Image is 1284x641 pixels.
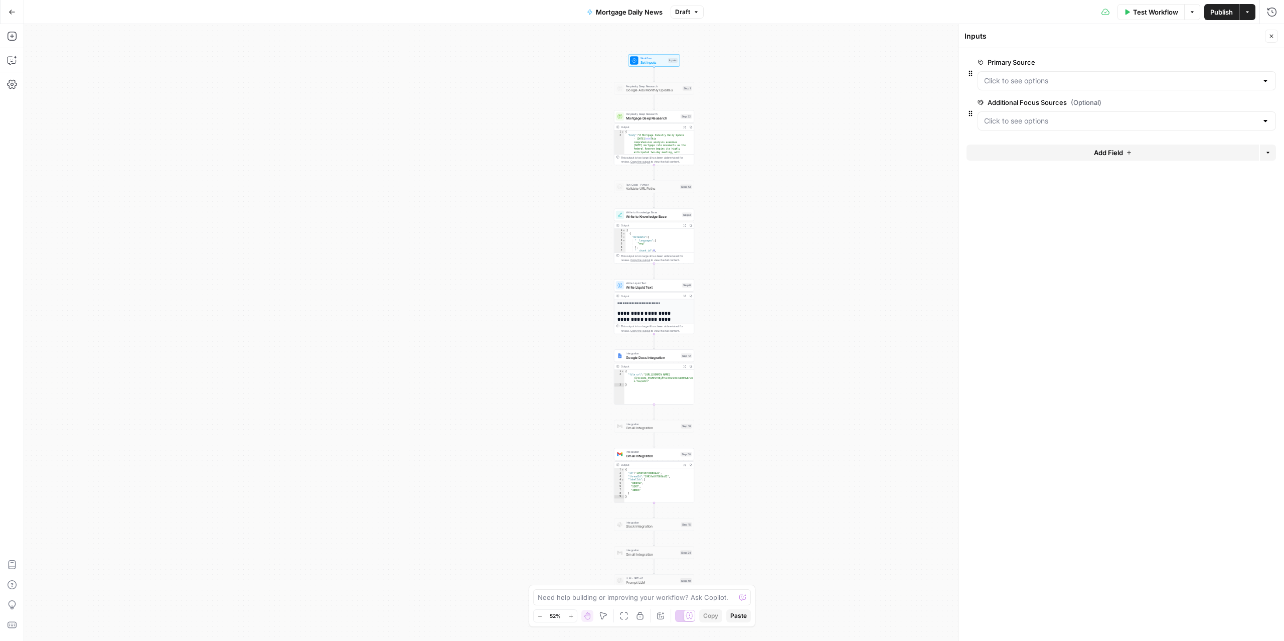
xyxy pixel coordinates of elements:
[614,482,624,485] div: 5
[626,285,680,290] span: Write Liquid Text
[596,7,663,17] span: Mortgage Daily News
[682,212,692,217] div: Step 3
[614,383,624,387] div: 3
[626,453,678,458] span: Gmail Integration
[640,56,666,60] span: Workflow
[621,223,680,227] div: Output
[621,254,692,263] div: This output is too large & has been abbreviated for review. to view the full content.
[653,559,655,574] g: Edge from step_24 to step_49
[630,160,650,163] span: Copy the output
[626,450,678,454] span: Integration
[682,283,692,288] div: Step 6
[626,115,678,120] span: Mortgage Deep Research
[626,88,680,93] span: Google Ads Monthly Updates
[967,145,1259,161] button: Add Field
[614,235,626,239] div: 3
[614,475,624,478] div: 3
[614,110,694,165] div: Perplexity Deep ResearchMortgage Deep ResearchStep 22Output{ "body":"# Mortgage Industry Daily Up...
[626,552,678,557] span: Gmail Integration
[614,242,626,246] div: 5
[614,478,624,482] div: 4
[653,531,655,546] g: Edge from step_15 to step_24
[675,8,690,17] span: Draft
[614,209,694,264] div: Write to Knowledge BaseWrite to Knowledge BaseStep 3Output[ { "metadata":{ "__languages":[ "eng" ...
[614,349,694,404] div: IntegrationGoogle Docs IntegrationStep 12Output{ "file_url":"[URL][DOMAIN_NAME] /d/1C1k8G_3SVMPsT...
[630,259,650,262] span: Copy the output
[626,548,678,552] span: Integration
[626,422,679,426] span: Integration
[614,468,624,472] div: 1
[621,125,680,129] div: Output
[630,329,650,332] span: Copy the output
[614,492,624,495] div: 8
[550,612,561,620] span: 52%
[622,232,625,236] span: Toggle code folding, rows 2 through 12
[680,550,692,555] div: Step 24
[614,249,626,252] div: 7
[614,547,694,559] div: IntegrationGmail IntegrationStep 24
[653,503,655,518] g: Edge from step_50 to step_15
[626,186,678,191] span: Validate URL Paths
[626,214,680,219] span: Write to Knowledge Base
[621,463,680,467] div: Output
[626,281,680,285] span: Write Liquid Text
[681,452,692,456] div: Step 50
[681,353,692,358] div: Step 12
[626,520,679,524] span: Integration
[626,580,678,585] span: Prompt LLM
[621,131,624,134] span: Toggle code folding, rows 1 through 3
[621,364,680,368] div: Output
[614,131,624,134] div: 1
[621,156,692,164] div: This output is too large & has been abbreviated for review. to view the full content.
[617,452,622,457] img: gmail%20(1).png
[680,578,692,583] div: Step 49
[683,86,692,91] div: Step 1
[984,76,1257,86] input: Click to see options
[978,97,1219,107] label: Additional Focus Sources
[668,58,678,63] div: Inputs
[621,370,624,373] span: Toggle code folding, rows 1 through 3
[653,405,655,420] g: Edge from step_12 to step_18
[626,355,679,360] span: Google Docs Integration
[984,116,1257,126] input: Click to see options
[653,193,655,208] g: Edge from step_43 to step_3
[614,519,694,531] div: IntegrationSlack IntegrationStep 15
[621,468,624,472] span: Toggle code folding, rows 1 through 9
[680,185,692,189] div: Step 43
[617,522,622,527] img: Slack-mark-RGB.png
[699,609,722,622] button: Copy
[726,609,751,622] button: Paste
[1094,148,1123,158] span: Add Field
[681,424,692,428] div: Step 18
[626,524,679,529] span: Slack Integration
[653,334,655,349] g: Edge from step_6 to step_12
[614,245,626,249] div: 6
[614,471,624,475] div: 2
[614,488,624,492] div: 7
[614,373,624,383] div: 2
[1071,97,1101,107] span: (Optional)
[653,264,655,279] g: Edge from step_3 to step_6
[653,165,655,180] g: Edge from step_22 to step_43
[614,495,624,498] div: 9
[617,353,622,358] img: Instagram%20post%20-%201%201.png
[626,576,678,580] span: LLM · GPT-4.1
[614,54,694,67] div: WorkflowSet InputsInputs
[978,57,1219,67] label: Primary Source
[614,232,626,236] div: 2
[681,114,692,118] div: Step 22
[1117,4,1185,20] button: Test Workflow
[581,4,669,20] button: Mortgage Daily News
[621,478,624,482] span: Toggle code folding, rows 4 through 8
[621,324,692,333] div: This output is too large & has been abbreviated for review. to view the full content.
[617,550,622,555] img: gmail%20(1).png
[965,31,1262,41] div: Inputs
[614,485,624,488] div: 6
[614,574,694,587] div: LLM · GPT-4.1Prompt LLMStep 49
[626,112,678,116] span: Perplexity Deep Research
[626,182,678,186] span: Run Code · Python
[1210,7,1233,17] span: Publish
[626,210,680,214] span: Write to Knowledge Base
[614,448,694,502] div: IntegrationGmail IntegrationStep 50Output{ "id":"1993fa6f7868ba22", "threadId":"1993fa6f7868ba22"...
[653,433,655,448] g: Edge from step_18 to step_50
